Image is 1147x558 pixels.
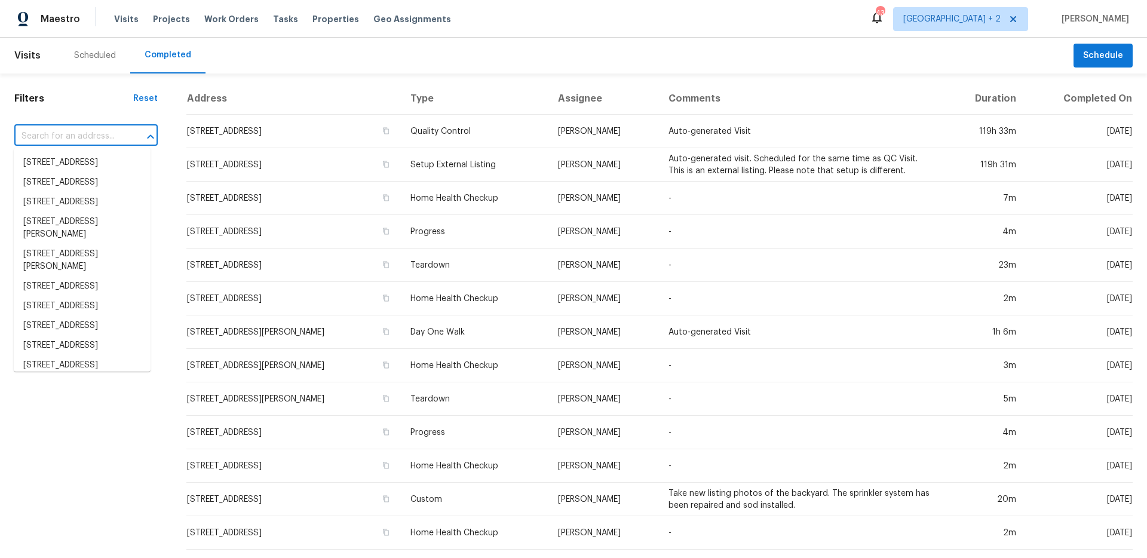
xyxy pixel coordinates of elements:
td: [DATE] [1026,115,1133,148]
span: Maestro [41,13,80,25]
td: [PERSON_NAME] [548,416,660,449]
td: 119h 33m [943,115,1026,148]
td: [DATE] [1026,315,1133,349]
td: 20m [943,483,1026,516]
td: 4m [943,416,1026,449]
td: [DATE] [1026,416,1133,449]
td: Take new listing photos of the backyard. The sprinkler system has been repaired and sod installed. [659,483,943,516]
td: [PERSON_NAME] [548,516,660,550]
li: [STREET_ADDRESS] [14,277,151,296]
button: Copy Address [381,493,391,504]
th: Completed On [1026,83,1133,115]
td: [DATE] [1026,148,1133,182]
td: [STREET_ADDRESS] [186,148,401,182]
td: [PERSON_NAME] [548,282,660,315]
td: - [659,215,943,249]
button: Close [142,128,159,145]
td: 23m [943,249,1026,282]
td: [PERSON_NAME] [548,148,660,182]
td: 5m [943,382,1026,416]
td: Progress [401,416,548,449]
li: [STREET_ADDRESS] [14,173,151,192]
button: Copy Address [381,360,391,370]
td: [STREET_ADDRESS] [186,449,401,483]
td: 2m [943,282,1026,315]
button: Copy Address [381,259,391,270]
li: [STREET_ADDRESS] [14,192,151,212]
td: [DATE] [1026,349,1133,382]
td: [PERSON_NAME] [548,449,660,483]
th: Duration [943,83,1026,115]
td: 1h 6m [943,315,1026,349]
span: [PERSON_NAME] [1057,13,1129,25]
td: [DATE] [1026,282,1133,315]
td: [STREET_ADDRESS] [186,249,401,282]
th: Assignee [548,83,660,115]
td: [PERSON_NAME] [548,382,660,416]
td: Auto-generated Visit [659,115,943,148]
span: Projects [153,13,190,25]
td: Quality Control [401,115,548,148]
td: [STREET_ADDRESS] [186,215,401,249]
td: - [659,349,943,382]
td: - [659,416,943,449]
td: Day One Walk [401,315,548,349]
li: [STREET_ADDRESS] [14,336,151,355]
div: Scheduled [74,50,116,62]
h1: Filters [14,93,133,105]
td: Auto-generated visit. Scheduled for the same time as QC Visit. This is an external listing. Pleas... [659,148,943,182]
button: Copy Address [381,427,391,437]
div: 43 [876,7,884,19]
td: [STREET_ADDRESS] [186,182,401,215]
td: - [659,449,943,483]
td: [STREET_ADDRESS][PERSON_NAME] [186,382,401,416]
td: Home Health Checkup [401,516,548,550]
td: [DATE] [1026,182,1133,215]
div: Reset [133,93,158,105]
td: [DATE] [1026,382,1133,416]
td: [STREET_ADDRESS] [186,282,401,315]
td: 2m [943,449,1026,483]
input: Search for an address... [14,127,124,146]
td: Teardown [401,382,548,416]
span: Tasks [273,15,298,23]
th: Type [401,83,548,115]
button: Copy Address [381,393,391,404]
td: - [659,382,943,416]
td: - [659,516,943,550]
td: [STREET_ADDRESS] [186,483,401,516]
button: Schedule [1074,44,1133,68]
td: [PERSON_NAME] [548,115,660,148]
span: Work Orders [204,13,259,25]
td: [PERSON_NAME] [548,249,660,282]
button: Copy Address [381,159,391,170]
button: Copy Address [381,460,391,471]
td: Teardown [401,249,548,282]
button: Copy Address [381,192,391,203]
th: Address [186,83,401,115]
td: [DATE] [1026,516,1133,550]
td: Custom [401,483,548,516]
span: Schedule [1083,48,1123,63]
button: Copy Address [381,326,391,337]
th: Comments [659,83,943,115]
button: Copy Address [381,226,391,237]
span: Properties [312,13,359,25]
li: [STREET_ADDRESS] [14,296,151,316]
td: [STREET_ADDRESS] [186,516,401,550]
td: [STREET_ADDRESS] [186,115,401,148]
td: [PERSON_NAME] [548,349,660,382]
td: [DATE] [1026,249,1133,282]
td: [STREET_ADDRESS] [186,416,401,449]
td: - [659,282,943,315]
td: Home Health Checkup [401,449,548,483]
span: Geo Assignments [373,13,451,25]
button: Copy Address [381,125,391,136]
td: Auto-generated Visit [659,315,943,349]
td: Home Health Checkup [401,349,548,382]
td: - [659,182,943,215]
td: Setup External Listing [401,148,548,182]
td: [PERSON_NAME] [548,483,660,516]
td: [PERSON_NAME] [548,182,660,215]
td: 7m [943,182,1026,215]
